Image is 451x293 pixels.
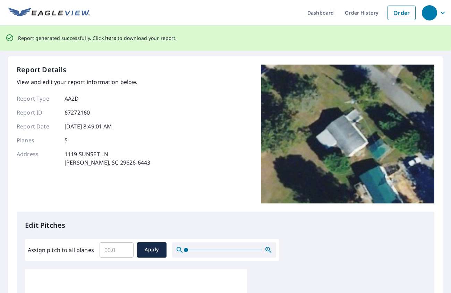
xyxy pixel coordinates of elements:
button: Apply [137,242,167,258]
p: View and edit your report information below. [17,78,150,86]
button: here [105,34,117,42]
p: Report Details [17,65,67,75]
p: Planes [17,136,58,144]
p: 1119 SUNSET LN [PERSON_NAME], SC 29626-6443 [65,150,150,167]
p: Report ID [17,108,58,117]
img: EV Logo [8,8,90,18]
label: Assign pitch to all planes [28,246,94,254]
p: Report generated successfully. Click to download your report. [18,34,177,42]
p: Address [17,150,58,167]
p: Edit Pitches [25,220,426,231]
span: Apply [143,245,161,254]
p: Report Date [17,122,58,131]
img: Top image [261,65,434,203]
p: 67272160 [65,108,90,117]
p: AA2D [65,94,79,103]
p: Report Type [17,94,58,103]
p: 5 [65,136,68,144]
input: 00.0 [100,240,134,260]
a: Order [388,6,416,20]
p: [DATE] 8:49:01 AM [65,122,112,131]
